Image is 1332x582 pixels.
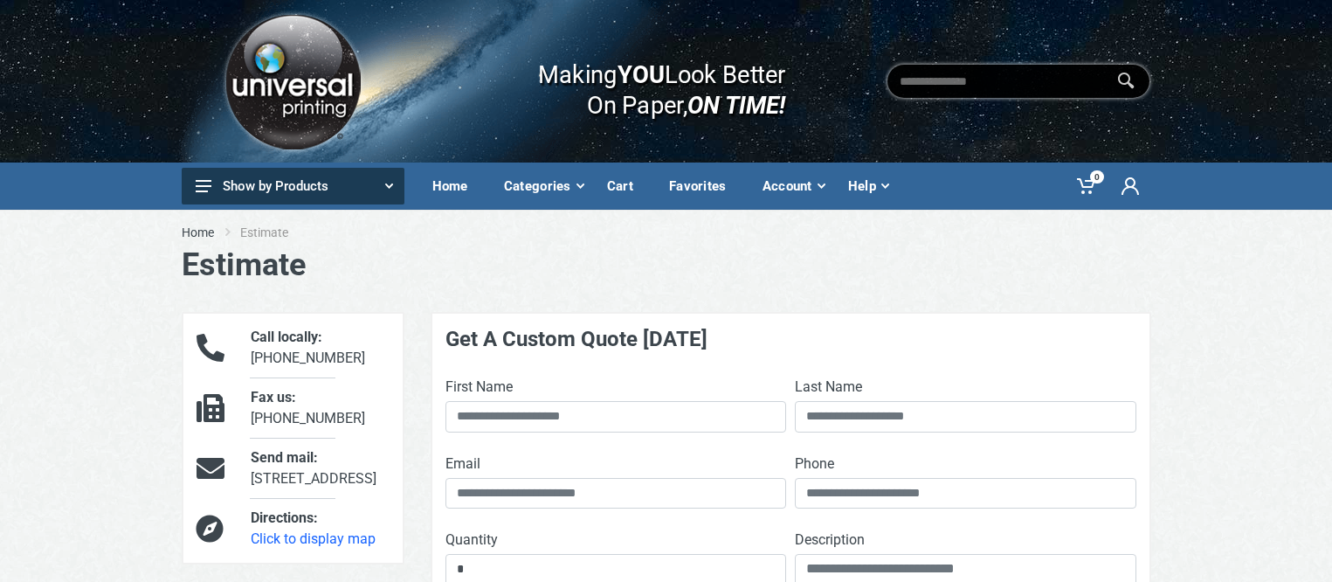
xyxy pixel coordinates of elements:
[1065,163,1109,210] a: 0
[238,387,402,429] div: [PHONE_NUMBER]
[445,530,498,551] label: Quantity
[182,168,404,204] button: Show by Products
[657,168,750,204] div: Favorites
[251,329,322,345] span: Call locally:
[657,163,750,210] a: Favorites
[795,454,834,475] label: Phone
[504,42,786,121] div: Making Look Better On Paper,
[251,509,318,526] span: Directions:
[251,449,318,466] span: Send mail:
[687,90,785,120] i: ON TIME!
[750,168,836,204] div: Account
[836,168,900,204] div: Help
[445,454,480,475] label: Email
[240,224,314,241] li: Estimate
[1090,170,1104,184] span: 0
[238,447,402,489] div: [STREET_ADDRESS]
[445,377,513,398] label: First Name
[595,163,657,210] a: Cart
[618,59,665,89] b: YOU
[182,224,214,241] a: Home
[182,224,1151,241] nav: breadcrumb
[420,168,492,204] div: Home
[219,8,366,156] img: Logo.png
[492,168,595,204] div: Categories
[251,530,376,547] a: Click to display map
[420,163,492,210] a: Home
[445,327,1136,352] h4: Get A Custom Quote [DATE]
[251,389,296,405] span: Fax us:
[795,530,865,551] label: Description
[595,168,657,204] div: Cart
[795,377,862,398] label: Last Name
[182,246,1151,284] h1: Estimate
[238,327,402,369] div: [PHONE_NUMBER]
